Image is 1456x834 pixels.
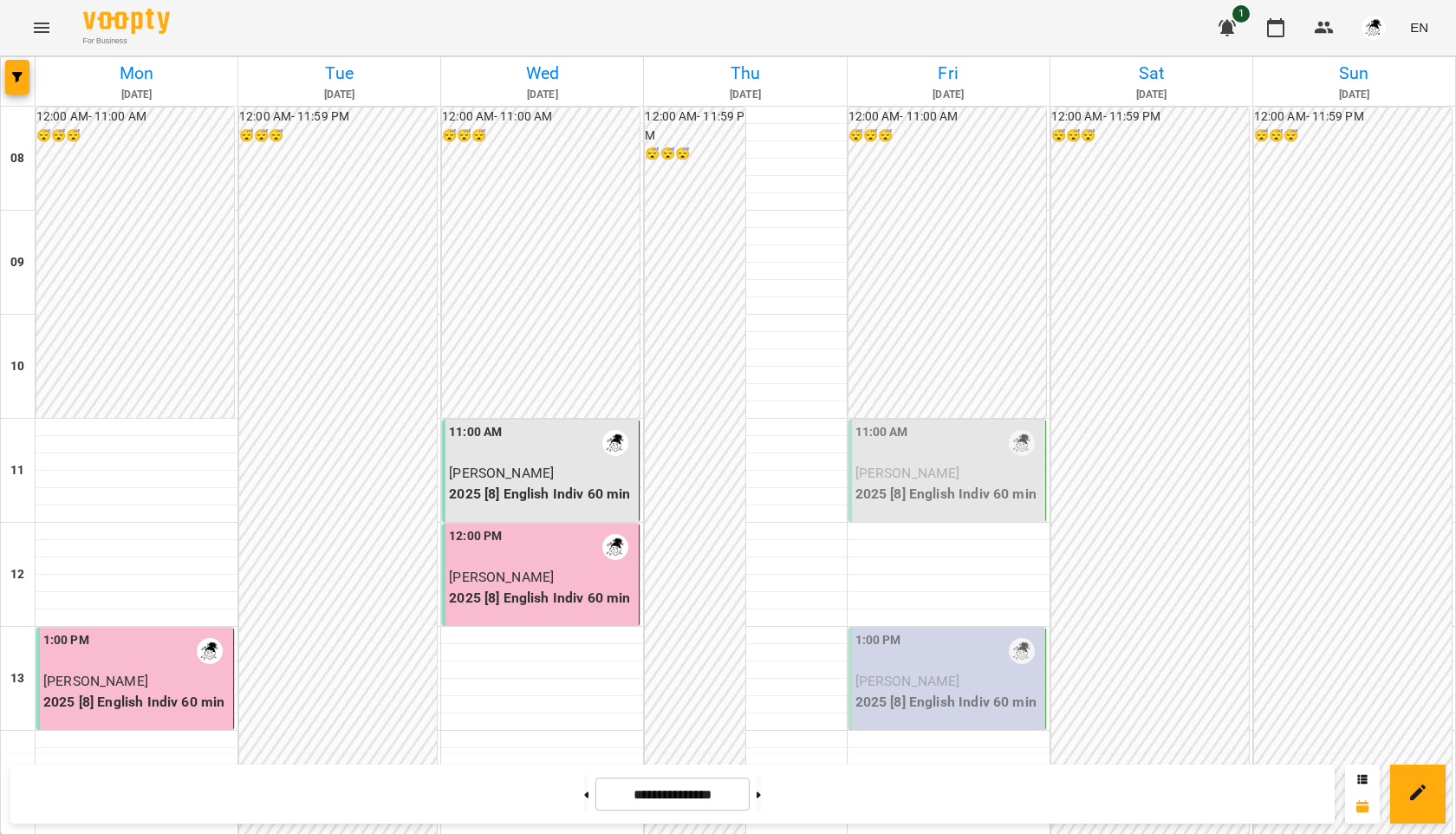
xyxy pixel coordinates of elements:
[239,108,437,127] h6: 12:00 AM - 11:59 PM
[1009,638,1035,664] img: Целуйко Анастасія (а)
[38,60,235,87] h6: Mon
[855,692,1042,713] p: 2025 [8] English Indiv 60 min
[43,631,89,650] label: 1:00 PM
[855,423,908,442] label: 11:00 AM
[10,253,24,272] h6: 09
[1053,60,1250,87] h6: Sat
[36,127,234,146] h6: 😴😴😴
[21,7,62,49] button: Menu
[1009,430,1035,456] img: Целуйко Анастасія (а)
[442,108,640,127] h6: 12:00 AM - 11:00 AM
[855,484,1042,505] p: 2025 [8] English Indiv 60 min
[602,534,628,560] img: Целуйко Анастасія (а)
[850,60,1047,87] h6: Fri
[10,669,24,688] h6: 13
[855,673,960,689] span: [PERSON_NAME]
[855,631,901,650] label: 1:00 PM
[647,87,843,103] h6: [DATE]
[241,60,438,87] h6: Tue
[1362,16,1386,40] img: c09839ea023d1406ff4d1d49130fd519.png
[1051,127,1249,146] h6: 😴😴😴
[647,60,843,87] h6: Thu
[848,127,1046,146] h6: 😴😴😴
[850,87,1047,103] h6: [DATE]
[848,108,1046,127] h6: 12:00 AM - 11:00 AM
[444,87,640,103] h6: [DATE]
[1232,5,1250,23] span: 1
[239,127,437,146] h6: 😴😴😴
[602,430,628,456] img: Целуйко Анастасія (а)
[83,9,170,34] img: Voopty Logo
[1053,87,1250,103] h6: [DATE]
[442,127,640,146] h6: 😴😴😴
[38,87,235,103] h6: [DATE]
[10,357,24,376] h6: 10
[1410,18,1428,36] span: EN
[10,149,24,168] h6: 08
[1256,87,1453,103] h6: [DATE]
[10,565,24,584] h6: 12
[1403,11,1435,43] button: EN
[1254,127,1452,146] h6: 😴😴😴
[197,638,223,664] img: Целуйко Анастасія (а)
[1051,108,1249,127] h6: 12:00 AM - 11:59 PM
[449,465,554,481] span: [PERSON_NAME]
[36,108,234,127] h6: 12:00 AM - 11:00 AM
[449,527,502,546] label: 12:00 PM
[10,461,24,480] h6: 11
[43,673,148,689] span: [PERSON_NAME]
[43,692,230,713] p: 2025 [8] English Indiv 60 min
[449,569,554,585] span: [PERSON_NAME]
[645,145,745,164] h6: 😴😴😴
[1256,60,1453,87] h6: Sun
[1254,108,1452,127] h6: 12:00 AM - 11:59 PM
[855,465,960,481] span: [PERSON_NAME]
[449,588,635,609] p: 2025 [8] English Indiv 60 min
[449,423,502,442] label: 11:00 AM
[645,108,745,145] h6: 12:00 AM - 11:59 PM
[83,36,170,47] span: For Business
[444,60,640,87] h6: Wed
[449,484,635,505] p: 2025 [8] English Indiv 60 min
[241,87,438,103] h6: [DATE]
